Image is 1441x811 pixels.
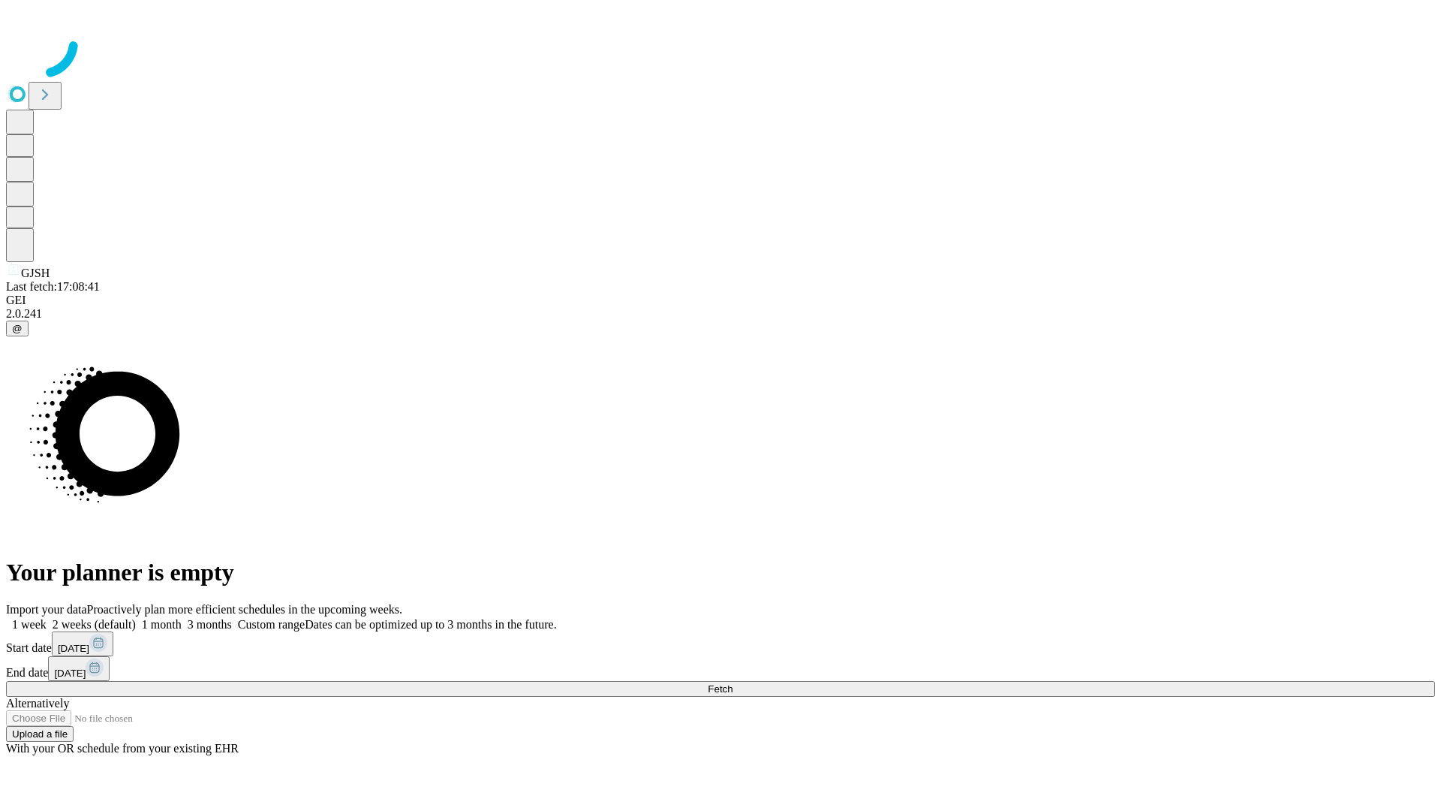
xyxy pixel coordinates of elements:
[6,632,1435,656] div: Start date
[6,294,1435,307] div: GEI
[708,683,733,695] span: Fetch
[6,681,1435,697] button: Fetch
[58,643,89,654] span: [DATE]
[6,307,1435,321] div: 2.0.241
[6,742,239,755] span: With your OR schedule from your existing EHR
[6,726,74,742] button: Upload a file
[238,618,305,631] span: Custom range
[6,697,69,710] span: Alternatively
[6,280,100,293] span: Last fetch: 17:08:41
[12,323,23,334] span: @
[305,618,556,631] span: Dates can be optimized up to 3 months in the future.
[6,603,87,616] span: Import your data
[142,618,182,631] span: 1 month
[87,603,402,616] span: Proactively plan more efficient schedules in the upcoming weeks.
[54,668,86,679] span: [DATE]
[188,618,232,631] span: 3 months
[6,656,1435,681] div: End date
[6,321,29,336] button: @
[12,618,47,631] span: 1 week
[52,632,113,656] button: [DATE]
[6,559,1435,586] h1: Your planner is empty
[48,656,110,681] button: [DATE]
[53,618,136,631] span: 2 weeks (default)
[21,267,50,279] span: GJSH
